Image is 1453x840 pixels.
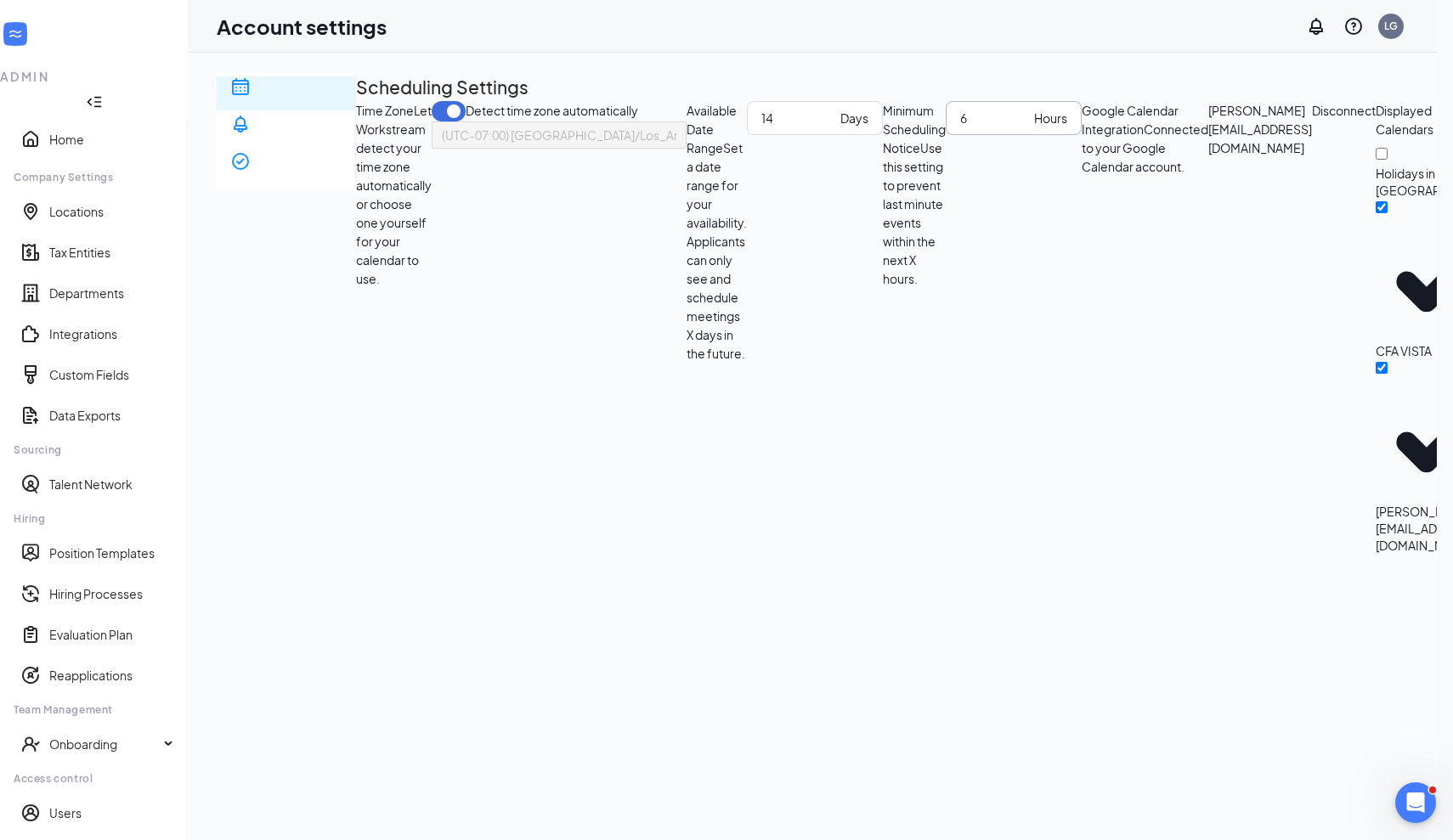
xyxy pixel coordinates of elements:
[442,122,787,148] span: (UTC-07:00) [GEOGRAPHIC_DATA]/Los_Angeles - Pacific Time
[14,771,173,786] div: Access control
[14,170,173,184] div: Company Settings
[14,443,173,457] div: Sourcing
[1082,121,1208,174] span: Connected to your Google Calendar account.
[1082,103,1179,137] span: Google Calendar Integration
[1376,362,1388,374] input: [PERSON_NAME][EMAIL_ADDRESS][DOMAIN_NAME]
[7,25,24,42] svg: WorkstreamLogo
[356,103,414,118] span: Time Zone
[20,734,41,754] svg: UserCheck
[1306,16,1326,37] svg: Notifications
[883,103,946,155] span: Minimum Scheduling Notice
[49,544,174,561] a: Position Templates
[1384,19,1398,33] div: LG
[1208,101,1312,157] span: [PERSON_NAME][EMAIL_ADDRESS][DOMAIN_NAME]
[49,285,174,302] a: Departments
[49,203,174,220] a: Locations
[1395,782,1436,823] iframe: Intercom live chat
[217,151,355,185] a: CheckmarkCircle
[49,407,174,424] a: Data Exports
[466,101,638,121] span: Detect time zone automatically
[49,585,174,602] a: Hiring Processes
[1376,201,1388,213] input: CFA VISTA
[49,804,174,821] a: Users
[687,103,737,155] span: Available Date Range
[49,667,174,684] a: Reapplications
[49,476,174,493] a: Talent Network
[230,114,251,134] svg: Bell
[840,109,868,127] div: Days
[49,325,174,342] a: Integrations
[49,626,174,643] a: Evaluation Plan
[49,131,174,148] a: Home
[230,76,251,97] svg: Calendar
[14,702,173,717] div: Team Management
[230,151,251,172] svg: CheckmarkCircle
[217,76,355,110] a: Calendar
[49,366,174,383] a: Custom Fields
[356,73,529,101] h2: Scheduling Settings
[1312,101,1376,157] span: Disconnect
[14,511,173,526] div: Hiring
[1376,148,1388,160] input: Holidays in [GEOGRAPHIC_DATA]
[1343,16,1364,37] svg: QuestionInfo
[86,93,103,110] svg: Collapse
[49,244,174,261] a: Tax Entities
[1034,109,1067,127] div: Hours
[49,736,159,753] div: Onboarding
[217,12,387,41] h1: Account settings
[217,114,355,148] a: Bell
